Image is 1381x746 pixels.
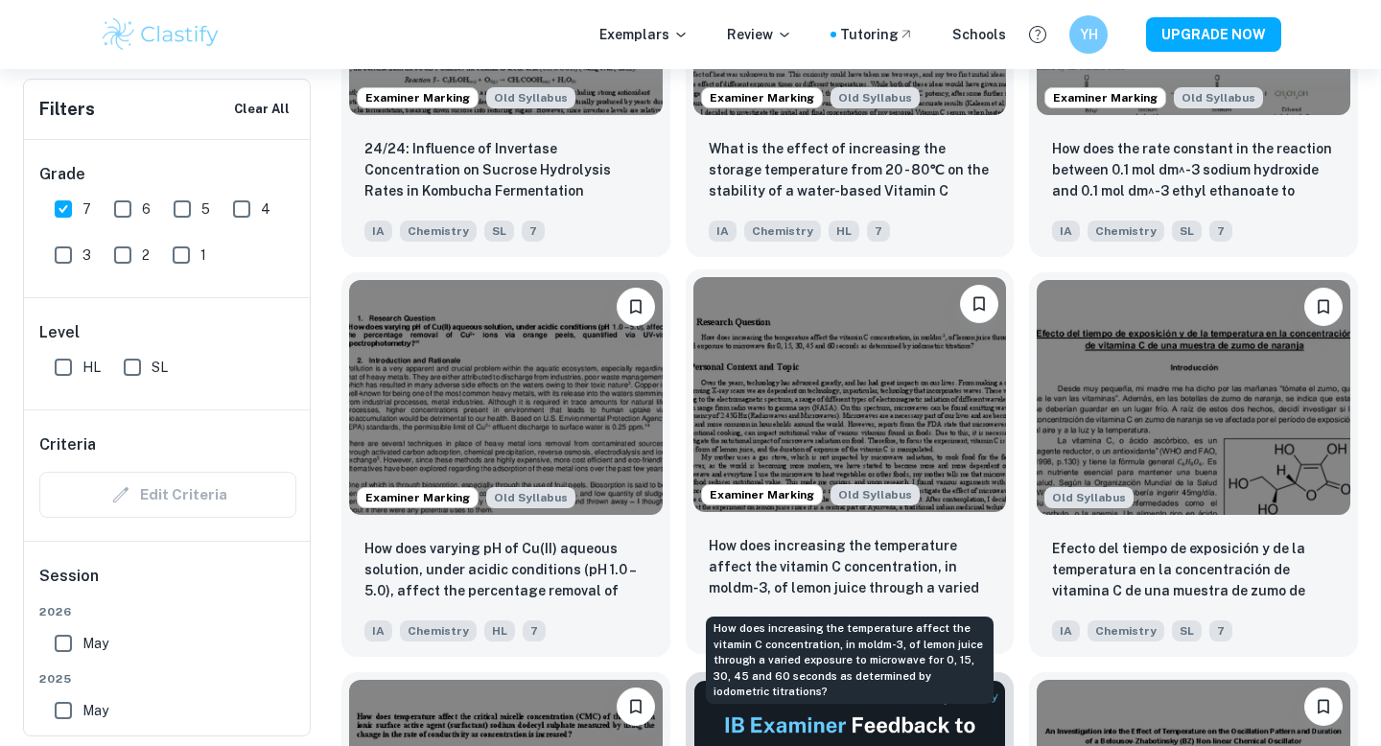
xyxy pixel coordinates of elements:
span: 6 [142,198,151,220]
span: 7 [522,221,545,242]
h6: Grade [39,163,296,186]
button: Help and Feedback [1021,18,1054,51]
span: 7 [82,198,91,220]
span: Old Syllabus [486,87,575,108]
span: Chemistry [1088,620,1164,641]
img: Clastify logo [100,15,222,54]
span: Old Syllabus [831,484,920,505]
span: 5 [201,198,210,220]
h6: Criteria [39,433,96,456]
span: SL [1172,620,1202,641]
span: Chemistry [1088,221,1164,242]
div: Starting from the May 2025 session, the Chemistry IA requirements have changed. It's OK to refer ... [486,87,575,108]
span: IA [1052,620,1080,641]
a: Examiner MarkingStarting from the May 2025 session, the Chemistry IA requirements have changed. I... [686,272,1015,657]
p: How does the rate constant in the reaction between 0.1 mol dm^-3 sodium hydroxide and 0.1 mol dm^... [1052,138,1335,203]
span: 2 [142,245,150,266]
span: 7 [523,620,546,641]
span: Chemistry [400,221,477,242]
span: SL [484,221,514,242]
span: IA [364,221,392,242]
h6: YH [1078,24,1100,45]
a: Starting from the May 2025 session, the Chemistry IA requirements have changed. It's OK to refer ... [1029,272,1358,657]
button: Bookmark [960,285,998,323]
p: Exemplars [599,24,689,45]
button: Bookmark [617,688,655,726]
span: Examiner Marking [1045,89,1165,106]
span: Examiner Marking [358,489,478,506]
p: What is the effect of increasing the storage temperature from 20 - 80℃ on the stability of a wate... [709,138,992,203]
button: Bookmark [1304,688,1343,726]
span: 1 [200,245,206,266]
span: Old Syllabus [1044,487,1134,508]
div: Criteria filters are unavailable when searching by topic [39,472,296,518]
span: Chemistry [400,620,477,641]
p: 24/24: Influence of Invertase Concentration on Sucrose Hydrolysis Rates in Kombucha Fermentation [364,138,647,201]
span: HL [484,620,515,641]
img: Chemistry IA example thumbnail: How does varying pH of Cu(II) aqueous so [349,280,663,515]
div: Starting from the May 2025 session, the Chemistry IA requirements have changed. It's OK to refer ... [486,487,575,508]
span: IA [364,620,392,641]
div: Starting from the May 2025 session, the Chemistry IA requirements have changed. It's OK to refer ... [1044,487,1134,508]
span: Old Syllabus [1174,87,1263,108]
p: How does varying pH of Cu(II) aqueous solution, under acidic conditions (pH 1.0 – 5.0), affect th... [364,538,647,603]
span: SL [152,357,168,378]
button: UPGRADE NOW [1146,17,1281,52]
span: Old Syllabus [486,487,575,508]
span: 4 [261,198,270,220]
span: May [82,633,108,654]
h6: Session [39,565,296,603]
p: How does increasing the temperature affect the vitamin C concentration, in moldm-3, of lemon juic... [709,535,992,600]
span: May [82,700,108,721]
span: 2026 [39,603,296,620]
span: Examiner Marking [358,89,478,106]
button: Clear All [229,95,294,124]
span: 7 [1209,620,1232,641]
span: 7 [867,221,890,242]
a: Examiner MarkingStarting from the May 2025 session, the Chemistry IA requirements have changed. I... [341,272,670,657]
p: Review [727,24,792,45]
div: Starting from the May 2025 session, the Chemistry IA requirements have changed. It's OK to refer ... [831,87,920,108]
span: HL [829,221,859,242]
span: Chemistry [744,221,821,242]
div: Starting from the May 2025 session, the Chemistry IA requirements have changed. It's OK to refer ... [1174,87,1263,108]
h6: Filters [39,96,95,123]
button: YH [1069,15,1108,54]
button: Bookmark [617,288,655,326]
div: How does increasing the temperature affect the vitamin C concentration, in moldm-3, of lemon juic... [706,617,994,704]
a: Schools [952,24,1006,45]
span: SL [1172,221,1202,242]
span: 2025 [39,670,296,688]
img: Chemistry IA example thumbnail: Efecto del tiempo de exposición y de la [1037,280,1350,515]
span: 3 [82,245,91,266]
span: HL [82,357,101,378]
a: Tutoring [840,24,914,45]
h6: Level [39,321,296,344]
span: 7 [1209,221,1232,242]
span: Old Syllabus [831,87,920,108]
img: Chemistry IA example thumbnail: How does increasing the temperature affe [693,277,1007,512]
span: Examiner Marking [702,89,822,106]
p: Efecto del tiempo de exposición y de la temperatura en la concentración de vitamina C de una mues... [1052,538,1335,603]
button: Bookmark [1304,288,1343,326]
span: Examiner Marking [702,486,822,503]
div: Starting from the May 2025 session, the Chemistry IA requirements have changed. It's OK to refer ... [831,484,920,505]
span: IA [1052,221,1080,242]
span: IA [709,221,737,242]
